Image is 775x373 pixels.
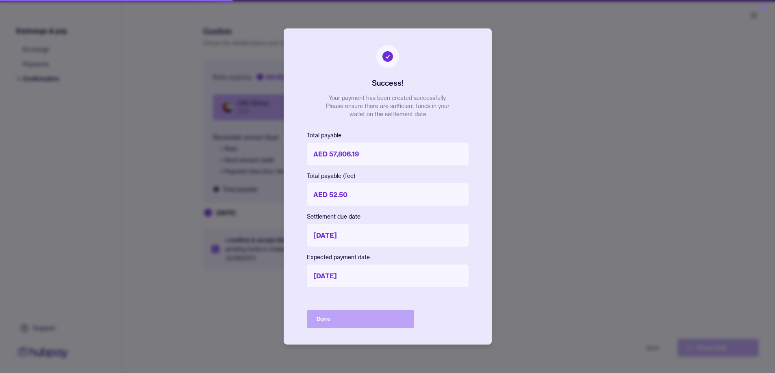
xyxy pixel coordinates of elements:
p: [DATE] [307,224,469,247]
p: AED 52.50 [307,183,469,206]
p: Expected payment date [307,253,469,261]
p: Total payable [307,131,469,139]
p: Total payable (fee) [307,172,469,180]
p: AED 57,806.19 [307,143,469,165]
p: Your payment has been created successfully. Please ensure there are sufficient funds in your wall... [323,94,453,118]
h2: Success! [372,78,404,89]
p: [DATE] [307,265,469,287]
p: Settlement due date [307,213,469,221]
